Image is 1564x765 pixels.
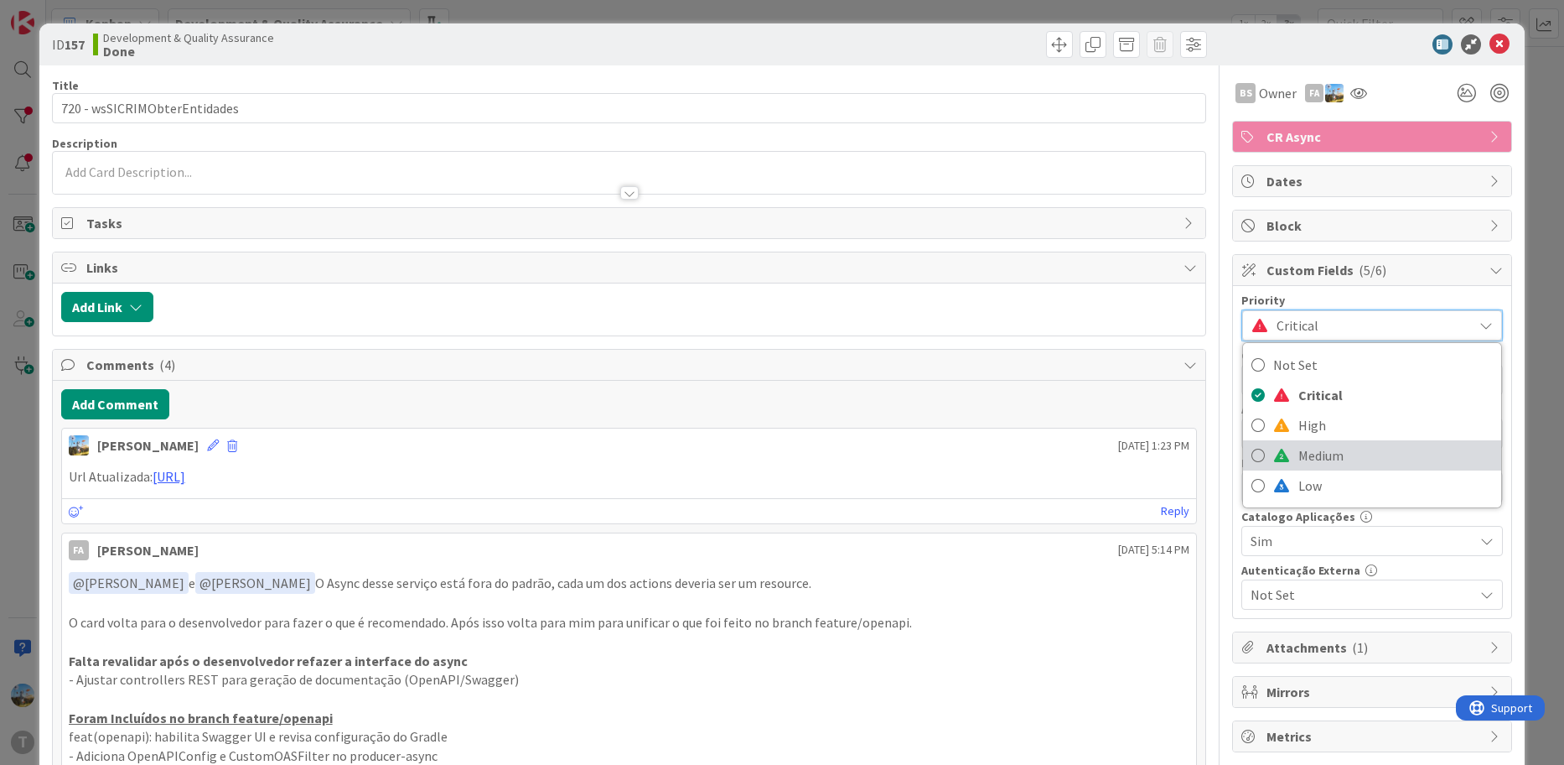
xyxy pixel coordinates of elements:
[1243,471,1501,501] a: Low
[1298,443,1493,468] span: Medium
[1243,350,1501,380] a: Not Set
[69,613,1190,632] p: O card volta para o desenvolvedor para fazer o que é recomendado. Após isso volta para mim para u...
[1235,83,1256,103] div: BS
[1241,511,1503,523] div: Catalogo Aplicações
[1266,682,1481,702] span: Mirrors
[1266,637,1481,658] span: Attachments
[1266,260,1481,280] span: Custom Fields
[35,3,76,23] span: Support
[97,435,199,455] div: [PERSON_NAME]
[1243,440,1501,471] a: Medium
[61,389,169,419] button: Add Comment
[1241,565,1503,576] div: Autenticação Externa
[199,575,211,591] span: @
[1241,457,1503,469] div: Milestone
[1161,501,1189,522] a: Reply
[86,258,1176,278] span: Links
[1359,262,1386,278] span: ( 5/6 )
[1266,171,1481,191] span: Dates
[86,355,1176,375] span: Comments
[1243,380,1501,410] a: Critical
[1243,410,1501,440] a: High
[65,36,85,53] b: 157
[1298,473,1493,498] span: Low
[1305,84,1323,102] div: FA
[1352,639,1368,656] span: ( 1 )
[73,575,85,591] span: @
[69,540,89,560] div: FA
[199,575,311,591] span: [PERSON_NAME]
[52,136,117,151] span: Description
[153,468,185,485] a: [URL]
[69,435,89,455] img: DG
[103,31,274,44] span: Development & Quality Assurance
[73,575,184,591] span: [PERSON_NAME]
[69,670,1190,690] p: - Ajustar controllers REST para geração de documentação (OpenAPI/Swagger)
[1251,529,1465,553] span: Sim
[103,44,274,58] b: Done
[1298,382,1493,408] span: Critical
[69,653,468,669] strong: Falta revalidar após o desenvolvedor refazer a interface do async
[97,540,199,560] div: [PERSON_NAME]
[52,78,79,93] label: Title
[1118,437,1189,455] span: [DATE] 1:23 PM
[1266,726,1481,747] span: Metrics
[1325,84,1344,102] img: DG
[86,213,1176,233] span: Tasks
[1251,583,1465,606] span: Not Set
[52,93,1207,123] input: type card name here...
[69,710,333,726] u: Foram Incluídos no branch feature/openapi
[1273,352,1493,377] span: Not Set
[1277,314,1464,337] span: Critical
[1241,403,1503,415] div: Area
[1259,83,1297,103] span: Owner
[1241,350,1503,362] div: Complexidade
[159,356,175,373] span: ( 4 )
[1266,216,1481,236] span: Block
[1266,127,1481,147] span: CR Async
[61,292,153,322] button: Add Link
[52,34,85,55] span: ID
[1298,413,1493,438] span: High
[69,727,1190,747] p: feat(openapi): habilita Swagger UI e revisa configuração do Gradle
[69,467,1190,487] p: Url Atualizada:
[1241,294,1503,306] div: Priority
[69,572,1190,595] p: e O Async desse serviço está fora do padrão, cada um dos actions deveria ser um resource.
[1118,541,1189,559] span: [DATE] 5:14 PM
